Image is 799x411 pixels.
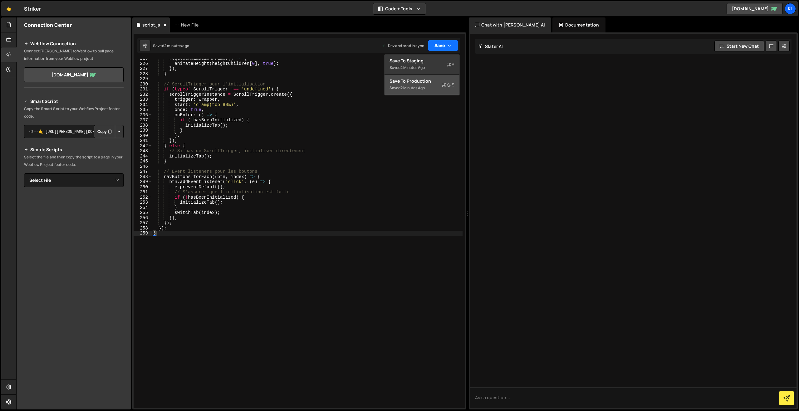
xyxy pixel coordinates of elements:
[134,195,152,200] div: 252
[134,107,152,113] div: 235
[428,40,458,51] button: Save
[24,5,41,12] div: Striker
[373,3,426,14] button: Code + Tools
[134,205,152,210] div: 254
[134,190,152,195] div: 251
[390,84,454,92] div: Saved
[134,133,152,138] div: 240
[134,174,152,180] div: 248
[385,75,459,95] button: Save to ProductionS Saved2 minutes ago
[134,123,152,128] div: 238
[175,22,201,28] div: New File
[134,56,152,61] div: 225
[134,87,152,92] div: 231
[24,105,124,120] p: Copy the Smart Script to your Webflow Project footer code.
[714,41,764,52] button: Start new chat
[134,118,152,123] div: 237
[134,128,152,133] div: 239
[134,164,152,169] div: 246
[24,125,124,138] textarea: <!--🤙 [URL][PERSON_NAME][DOMAIN_NAME]> <script>document.addEventListener("DOMContentLoaded", func...
[134,97,152,102] div: 233
[134,71,152,77] div: 228
[134,66,152,71] div: 227
[552,17,605,32] div: Documentation
[134,169,152,174] div: 247
[400,65,425,70] div: 2 minutes ago
[134,92,152,97] div: 232
[390,58,454,64] div: Save to Staging
[142,22,160,28] div: script.js
[134,159,152,164] div: 245
[24,258,124,314] iframe: YouTube video player
[385,55,459,75] button: Save to StagingS Saved2 minutes ago
[1,1,17,16] a: 🤙
[447,61,454,68] span: S
[134,226,152,231] div: 258
[134,138,152,143] div: 241
[153,43,189,48] div: Saved
[785,3,796,14] a: Kl
[24,22,72,28] h2: Connection Center
[24,67,124,82] a: [DOMAIN_NAME]
[24,197,124,254] iframe: YouTube video player
[134,185,152,190] div: 250
[134,61,152,66] div: 226
[478,43,503,49] h2: Slater AI
[400,85,425,90] div: 2 minutes ago
[134,231,152,236] div: 259
[442,82,454,88] span: S
[134,148,152,154] div: 243
[24,153,124,168] p: Select the file and then copy the script to a page in your Webflow Project footer code.
[382,43,424,48] div: Dev and prod in sync
[24,146,124,153] h2: Simple Scripts
[94,125,115,138] button: Copy
[390,64,454,71] div: Saved
[134,102,152,108] div: 234
[24,40,124,47] h2: Webflow Connection
[390,78,454,84] div: Save to Production
[134,113,152,118] div: 236
[469,17,551,32] div: Chat with [PERSON_NAME] AI
[164,43,189,48] div: 2 minutes ago
[727,3,783,14] a: [DOMAIN_NAME]
[134,220,152,226] div: 257
[134,210,152,215] div: 255
[134,179,152,185] div: 249
[134,154,152,159] div: 244
[134,215,152,221] div: 256
[134,143,152,149] div: 242
[24,98,124,105] h2: Smart Script
[94,125,124,138] div: Button group with nested dropdown
[134,82,152,87] div: 230
[134,76,152,82] div: 229
[134,200,152,205] div: 253
[24,47,124,62] p: Connect [PERSON_NAME] to Webflow to pull page information from your Webflow project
